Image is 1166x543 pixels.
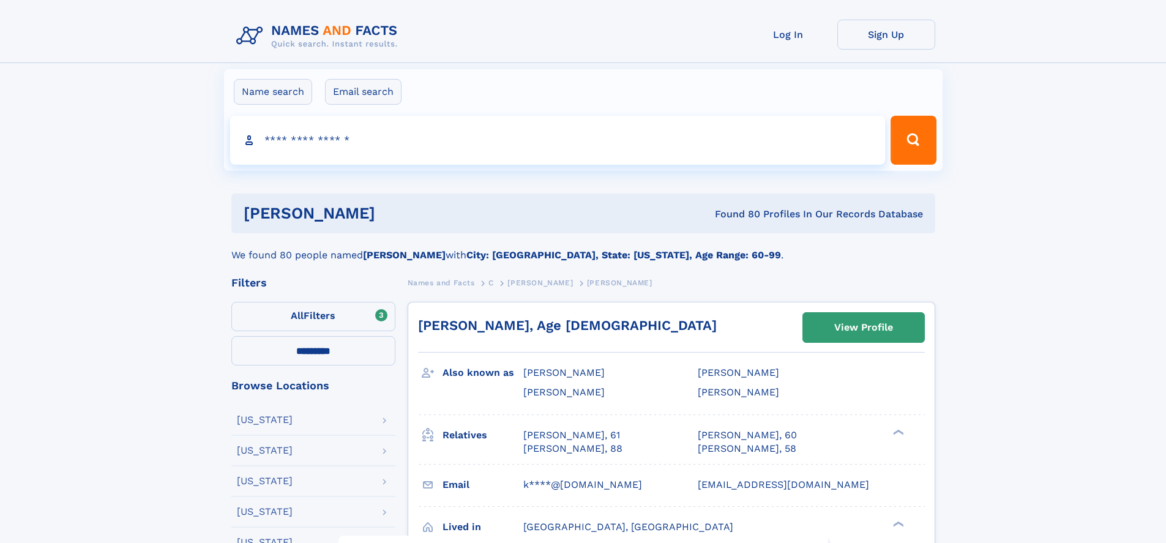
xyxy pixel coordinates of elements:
a: [PERSON_NAME], 58 [698,442,796,455]
span: [EMAIL_ADDRESS][DOMAIN_NAME] [698,479,869,490]
a: [PERSON_NAME], 60 [698,429,797,442]
div: [US_STATE] [237,446,293,455]
span: [PERSON_NAME] [523,386,605,398]
a: View Profile [803,313,924,342]
label: Email search [325,79,402,105]
b: City: [GEOGRAPHIC_DATA], State: [US_STATE], Age Range: 60-99 [466,249,781,261]
div: Filters [231,277,395,288]
label: Name search [234,79,312,105]
img: Logo Names and Facts [231,20,408,53]
h3: Lived in [443,517,523,537]
div: [US_STATE] [237,507,293,517]
a: [PERSON_NAME], Age [DEMOGRAPHIC_DATA] [418,318,717,333]
div: ❯ [890,428,905,436]
div: We found 80 people named with . [231,233,935,263]
div: Found 80 Profiles In Our Records Database [545,208,923,221]
a: [PERSON_NAME], 88 [523,442,622,455]
h3: Relatives [443,425,523,446]
a: [PERSON_NAME], 61 [523,429,620,442]
a: Sign Up [837,20,935,50]
input: search input [230,116,886,165]
span: All [291,310,304,321]
a: Names and Facts [408,275,475,290]
span: [PERSON_NAME] [507,279,573,287]
div: View Profile [834,313,893,342]
div: ❯ [890,520,905,528]
span: [GEOGRAPHIC_DATA], [GEOGRAPHIC_DATA] [523,521,733,533]
h1: [PERSON_NAME] [244,206,545,221]
div: [US_STATE] [237,415,293,425]
span: [PERSON_NAME] [587,279,652,287]
b: [PERSON_NAME] [363,249,446,261]
a: [PERSON_NAME] [507,275,573,290]
div: Browse Locations [231,380,395,391]
a: Log In [739,20,837,50]
span: [PERSON_NAME] [698,367,779,378]
button: Search Button [891,116,936,165]
h3: Email [443,474,523,495]
span: [PERSON_NAME] [523,367,605,378]
label: Filters [231,302,395,331]
span: C [488,279,494,287]
h3: Also known as [443,362,523,383]
span: [PERSON_NAME] [698,386,779,398]
a: C [488,275,494,290]
div: [US_STATE] [237,476,293,486]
